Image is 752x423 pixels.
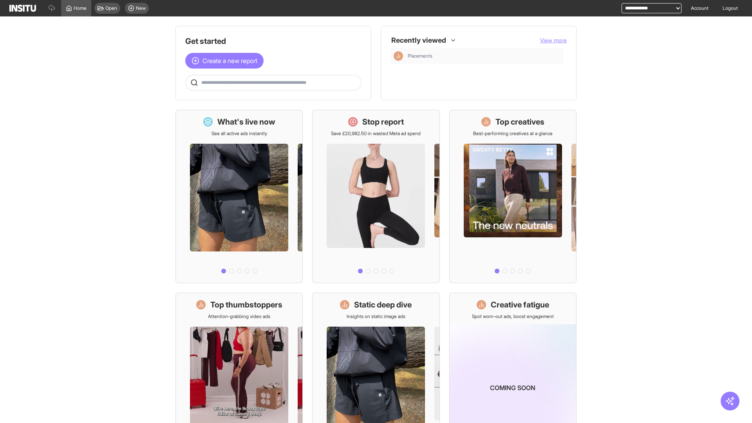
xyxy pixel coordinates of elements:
span: View more [540,37,567,43]
span: Placements [408,53,560,59]
a: What's live nowSee all active ads instantly [175,110,303,283]
h1: Top creatives [495,116,544,127]
h1: What's live now [217,116,275,127]
a: Stop reportSave £20,982.50 in wasted Meta ad spend [312,110,439,283]
button: Create a new report [185,53,264,69]
h1: Static deep dive [354,299,412,310]
a: Top creativesBest-performing creatives at a glance [449,110,577,283]
p: See all active ads instantly [211,130,267,137]
p: Best-performing creatives at a glance [473,130,553,137]
span: Open [105,5,117,11]
span: Home [74,5,87,11]
span: Create a new report [202,56,257,65]
span: Placements [408,53,432,59]
img: Logo [9,5,36,12]
button: View more [540,36,567,44]
span: New [136,5,146,11]
p: Attention-grabbing video ads [208,313,270,320]
h1: Top thumbstoppers [210,299,282,310]
h1: Get started [185,36,362,47]
h1: Stop report [362,116,404,127]
p: Save £20,982.50 in wasted Meta ad spend [331,130,421,137]
div: Insights [394,51,403,61]
p: Insights on static image ads [347,313,405,320]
